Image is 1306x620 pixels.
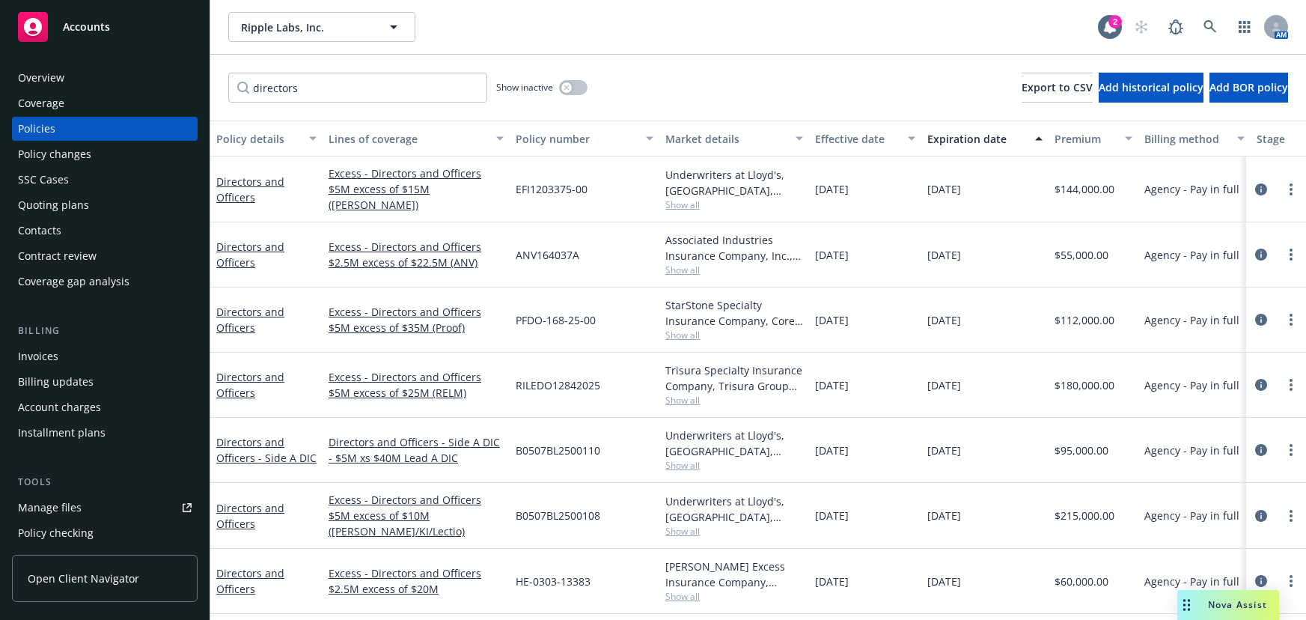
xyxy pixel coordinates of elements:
a: Excess - Directors and Officers $5M excess of $35M (Proof) [329,304,504,335]
a: Policies [12,117,198,141]
span: $55,000.00 [1055,247,1108,263]
a: circleInformation [1252,311,1270,329]
span: Agency - Pay in full [1144,247,1239,263]
a: Directors and Officers [216,240,284,270]
div: Policies [18,117,55,141]
button: Policy details [210,121,323,156]
div: Contacts [18,219,61,243]
div: Billing method [1144,131,1228,147]
a: Manage files [12,496,198,520]
div: Policy details [216,131,300,147]
div: Stage [1257,131,1303,147]
div: Quoting plans [18,193,89,217]
div: Underwriters at Lloyd's, [GEOGRAPHIC_DATA], [PERSON_NAME] of [GEOGRAPHIC_DATA], Price Forbes & Pa... [665,493,803,525]
span: $60,000.00 [1055,574,1108,589]
a: Excess - Directors and Officers $2.5M excess of $22.5M (ANV) [329,239,504,270]
span: Agency - Pay in full [1144,312,1239,328]
button: Market details [659,121,809,156]
button: Expiration date [921,121,1049,156]
div: Contract review [18,244,97,268]
a: more [1282,441,1300,459]
span: ANV164037A [516,247,579,263]
span: Agency - Pay in full [1144,181,1239,197]
a: more [1282,572,1300,590]
div: 2 [1108,15,1122,28]
div: Underwriters at Lloyd's, [GEOGRAPHIC_DATA], [PERSON_NAME] of [GEOGRAPHIC_DATA], RT Specialty Insu... [665,167,803,198]
a: more [1282,376,1300,394]
a: Excess - Directors and Officers $5M excess of $10M ([PERSON_NAME]/KI/Lectio) [329,492,504,539]
a: Coverage gap analysis [12,270,198,294]
span: Accounts [63,21,110,33]
a: SSC Cases [12,168,198,192]
button: Premium [1049,121,1138,156]
div: StarStone Specialty Insurance Company, Core Specialty [665,297,803,329]
button: Billing method [1138,121,1251,156]
a: more [1282,180,1300,198]
span: [DATE] [927,312,961,328]
span: [DATE] [927,574,961,589]
a: Directors and Officers [216,566,284,596]
a: Account charges [12,395,198,419]
div: Billing [12,323,198,338]
div: SSC Cases [18,168,69,192]
a: circleInformation [1252,376,1270,394]
span: [DATE] [815,574,849,589]
div: Coverage [18,91,64,115]
div: Manage files [18,496,82,520]
button: Add historical policy [1099,73,1203,103]
a: Search [1195,12,1225,42]
div: Market details [665,131,787,147]
a: Coverage [12,91,198,115]
span: [DATE] [815,312,849,328]
a: more [1282,507,1300,525]
a: circleInformation [1252,507,1270,525]
span: $95,000.00 [1055,443,1108,458]
span: PFDO-168-25-00 [516,312,596,328]
span: [DATE] [927,247,961,263]
span: $215,000.00 [1055,508,1114,523]
div: Coverage gap analysis [18,270,129,294]
a: Directors and Officers [216,305,284,335]
div: Invoices [18,344,58,368]
a: more [1282,246,1300,264]
div: Policy checking [18,521,94,545]
div: Associated Industries Insurance Company, Inc., AmTrust Financial Services, RT Specialty Insurance... [665,232,803,264]
div: Lines of coverage [329,131,487,147]
a: Overview [12,66,198,90]
span: [DATE] [927,377,961,393]
a: circleInformation [1252,441,1270,459]
span: [DATE] [815,443,849,458]
a: Accounts [12,6,198,48]
span: B0507BL2500108 [516,508,600,523]
a: Quoting plans [12,193,198,217]
a: Policy checking [12,521,198,545]
span: Show all [665,590,803,603]
span: Show all [665,394,803,407]
a: Policy changes [12,142,198,166]
div: Effective date [815,131,899,147]
a: Installment plans [12,421,198,445]
span: HE-0303-13383 [516,574,591,589]
a: circleInformation [1252,572,1270,590]
button: Lines of coverage [323,121,510,156]
a: Directors and Officers - Side A DIC [216,435,317,465]
button: Add BOR policy [1209,73,1288,103]
button: Effective date [809,121,921,156]
span: Agency - Pay in full [1144,574,1239,589]
button: Policy number [510,121,659,156]
div: Expiration date [927,131,1026,147]
div: Tools [12,475,198,490]
span: RILEDO12842025 [516,377,600,393]
span: Add historical policy [1099,80,1203,94]
span: [DATE] [815,508,849,523]
span: Agency - Pay in full [1144,377,1239,393]
div: Policy changes [18,142,91,166]
span: $112,000.00 [1055,312,1114,328]
input: Filter by keyword... [228,73,487,103]
div: Policy number [516,131,637,147]
a: Contract review [12,244,198,268]
a: Directors and Officers - Side A DIC - $5M xs $40M Lead A DIC [329,434,504,466]
div: Underwriters at Lloyd's, [GEOGRAPHIC_DATA], [PERSON_NAME] of [GEOGRAPHIC_DATA], Price Forbes & Pa... [665,428,803,459]
a: Billing updates [12,370,198,394]
div: Drag to move [1177,590,1196,620]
